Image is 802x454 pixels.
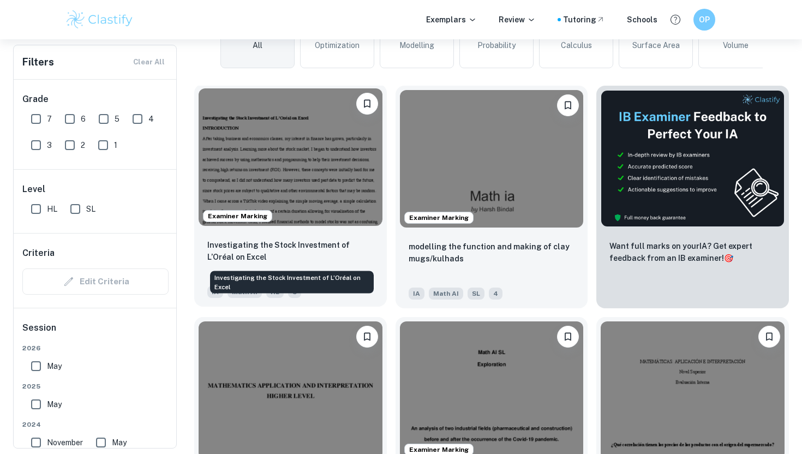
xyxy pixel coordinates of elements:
[499,14,536,26] p: Review
[115,113,119,125] span: 5
[400,90,584,228] img: Math AI IA example thumbnail: modelling the function and making of cla
[429,288,463,300] span: Math AI
[477,39,516,51] span: Probability
[557,94,579,116] button: Bookmark
[81,113,86,125] span: 6
[47,437,83,449] span: November
[207,286,223,298] span: IA
[22,183,169,196] h6: Level
[210,271,374,294] div: Investigating the Stock Investment of L’Oréal on Excel
[698,14,711,26] h6: OP
[253,39,262,51] span: All
[758,326,780,348] button: Bookmark
[194,86,387,308] a: Examiner MarkingBookmarkInvestigating the Stock Investment of L’Oréal on ExcelIAMath AIHL5
[22,93,169,106] h6: Grade
[609,240,776,264] p: Want full marks on your IA ? Get expert feedback from an IB examiner!
[693,9,715,31] button: OP
[723,39,749,51] span: Volume
[426,14,477,26] p: Exemplars
[199,88,382,226] img: Math AI IA example thumbnail: Investigating the Stock Investment of L’
[409,288,424,300] span: IA
[557,326,579,348] button: Bookmark
[22,420,169,429] span: 2024
[22,343,169,353] span: 2026
[561,39,592,51] span: Calculus
[596,86,789,308] a: ThumbnailWant full marks on yourIA? Get expert feedback from an IB examiner!
[114,139,117,151] span: 1
[207,239,374,263] p: Investigating the Stock Investment of L’Oréal on Excel
[65,9,134,31] img: Clastify logo
[47,139,52,151] span: 3
[22,247,55,260] h6: Criteria
[489,288,502,300] span: 4
[356,326,378,348] button: Bookmark
[22,55,54,70] h6: Filters
[396,86,588,308] a: Examiner MarkingBookmarkmodelling the function and making of clay mugs/kulhads IAMath AISL4
[81,139,85,151] span: 2
[627,14,657,26] a: Schools
[632,39,680,51] span: Surface Area
[405,213,473,223] span: Examiner Marking
[399,39,434,51] span: Modelling
[315,39,360,51] span: Optimization
[563,14,605,26] a: Tutoring
[112,437,127,449] span: May
[666,10,685,29] button: Help and Feedback
[204,211,272,221] span: Examiner Marking
[47,203,57,215] span: HL
[22,381,169,391] span: 2025
[86,203,95,215] span: SL
[356,93,378,115] button: Bookmark
[47,398,62,410] span: May
[47,360,62,372] span: May
[22,321,169,343] h6: Session
[409,241,575,265] p: modelling the function and making of clay mugs/kulhads
[22,268,169,295] div: Criteria filters are unavailable when searching by topic
[47,113,52,125] span: 7
[724,254,733,262] span: 🎯
[468,288,484,300] span: SL
[601,90,785,227] img: Thumbnail
[148,113,154,125] span: 4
